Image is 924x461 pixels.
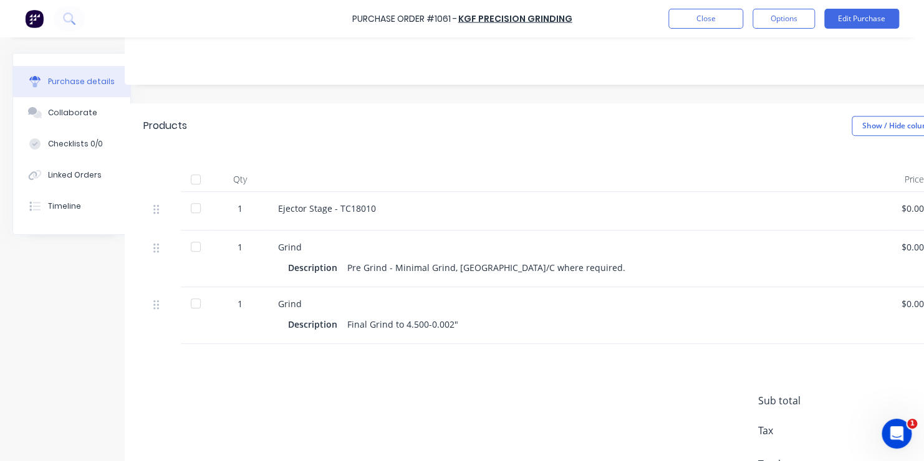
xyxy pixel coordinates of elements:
[13,191,130,222] button: Timeline
[882,419,912,449] iframe: Intercom live chat
[222,297,258,310] div: 1
[458,12,572,25] a: KGF Precision Grinding
[668,9,743,29] button: Close
[48,169,102,181] div: Linked Orders
[13,97,130,128] button: Collaborate
[902,202,924,215] div: $0.00
[907,419,917,429] span: 1
[212,167,268,192] div: Qty
[222,240,258,254] div: 1
[48,201,81,212] div: Timeline
[347,259,625,277] div: Pre Grind - Minimal Grind, [GEOGRAPHIC_DATA]/C where required.
[13,66,130,97] button: Purchase details
[25,9,44,28] img: Factory
[352,12,457,26] div: Purchase Order #1061 -
[278,240,882,254] div: Grind
[48,76,115,87] div: Purchase details
[48,138,103,150] div: Checklists 0/0
[222,202,258,215] div: 1
[758,423,852,438] span: Tax
[278,297,882,310] div: Grind
[278,202,882,215] div: Ejector Stage - TC18010
[347,315,458,333] div: Final Grind to 4.500-0.002"
[288,259,347,277] div: Description
[288,315,347,333] div: Description
[143,118,187,133] div: Products
[48,107,97,118] div: Collaborate
[902,240,924,254] div: $0.00
[758,393,852,408] span: Sub total
[902,297,924,310] div: $0.00
[824,9,899,29] button: Edit Purchase
[753,9,815,29] button: Options
[13,159,130,191] button: Linked Orders
[13,128,130,159] button: Checklists 0/0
